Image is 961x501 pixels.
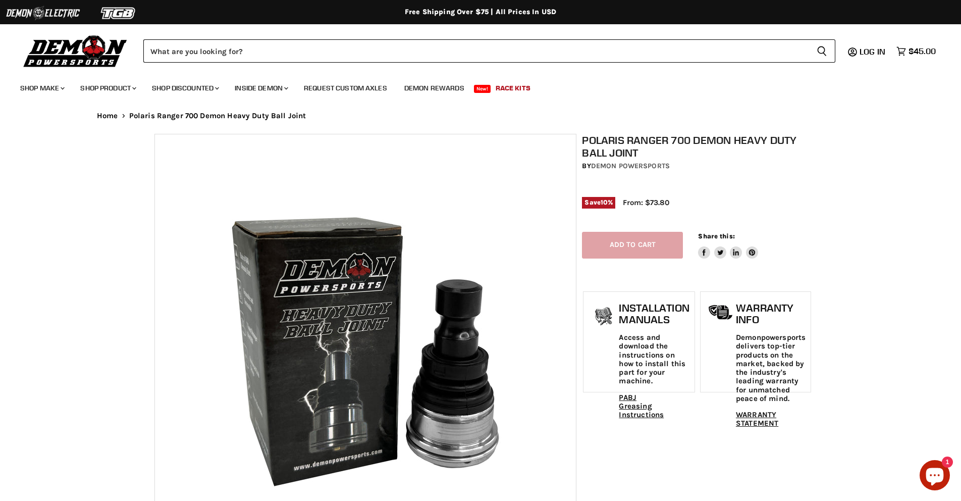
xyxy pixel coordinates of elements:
a: Inside Demon [227,78,294,98]
a: Shop Make [13,78,71,98]
span: 10 [601,198,608,206]
form: Product [143,39,835,63]
img: Demon Powersports [20,33,131,69]
img: TGB Logo 2 [81,4,156,23]
input: Search [143,39,809,63]
h1: Polaris Ranger 700 Demon Heavy Duty Ball Joint [582,134,812,159]
p: Access and download the instructions on how to install this part for your machine. [619,333,689,386]
a: Home [97,112,118,120]
a: Shop Discounted [144,78,225,98]
img: install_manual-icon.png [591,305,616,330]
span: Log in [860,46,885,57]
a: Demon Rewards [397,78,472,98]
span: $45.00 [909,46,936,56]
a: PABJ Greasing Instructions [619,393,664,420]
h1: Installation Manuals [619,302,689,326]
a: Race Kits [488,78,538,98]
a: Demon Powersports [591,162,670,170]
a: Request Custom Axles [296,78,395,98]
aside: Share this: [698,232,758,259]
inbox-online-store-chat: Shopify online store chat [917,460,953,493]
ul: Main menu [13,74,933,98]
span: From: $73.80 [623,198,669,207]
img: warranty-icon.png [708,305,733,320]
a: WARRANTY STATEMENT [736,410,778,428]
a: $45.00 [891,44,941,59]
button: Search [809,39,835,63]
p: Demonpowersports delivers top-tier products on the market, backed by the industry's leading warra... [736,333,806,403]
a: Shop Product [73,78,142,98]
span: New! [474,85,491,93]
nav: Breadcrumbs [77,112,884,120]
span: Polaris Ranger 700 Demon Heavy Duty Ball Joint [129,112,306,120]
span: Save % [582,197,615,208]
div: by [582,161,812,172]
a: Log in [855,47,891,56]
div: Free Shipping Over $75 | All Prices In USD [77,8,884,17]
span: Share this: [698,232,734,240]
img: Demon Electric Logo 2 [5,4,81,23]
h1: Warranty Info [736,302,806,326]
